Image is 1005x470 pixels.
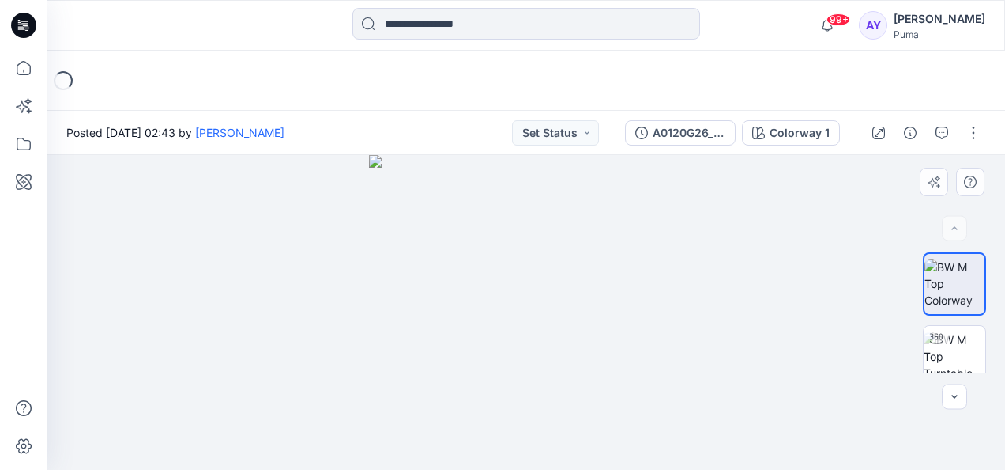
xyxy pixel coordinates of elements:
a: [PERSON_NAME] [195,126,284,139]
button: A0120G26_Men Regular Windbreaker_CV03 [625,120,736,146]
div: Puma [894,28,985,40]
button: Details [898,120,923,146]
img: eyJhbGciOiJIUzI1NiIsImtpZCI6IjAiLCJzbHQiOiJzZXMiLCJ0eXAiOiJKV1QifQ.eyJkYXRhIjp7InR5cGUiOiJzdG9yYW... [369,155,683,470]
div: [PERSON_NAME] [894,9,985,28]
span: 99+ [826,13,850,26]
img: BW M Top Turntable [924,332,985,381]
span: Posted [DATE] 02:43 by [66,124,284,141]
img: BW M Top Colorway [924,259,984,309]
div: AY [859,11,887,40]
div: Colorway 1 [770,124,830,142]
div: A0120G26_Men Regular Windbreaker_CV03 [653,124,725,142]
button: Colorway 1 [742,120,840,146]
